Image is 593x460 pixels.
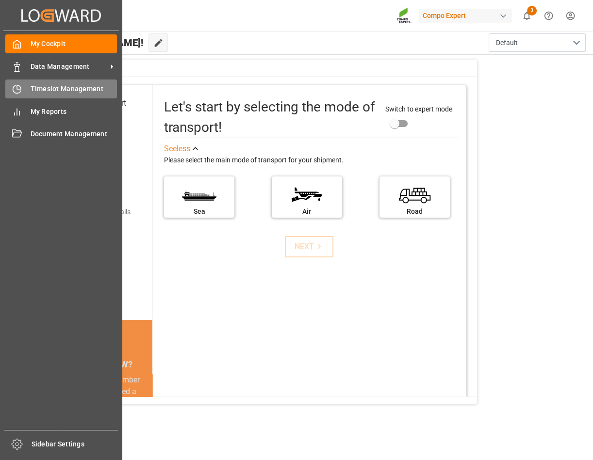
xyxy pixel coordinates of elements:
div: Let's start by selecting the mode of transport! [164,97,376,138]
a: Document Management [5,125,117,143]
span: Sidebar Settings [32,439,118,449]
span: My Reports [31,107,117,117]
span: Switch to expert mode [385,105,452,113]
div: See less [164,143,190,155]
span: Default [496,38,518,48]
div: Sea [169,206,230,217]
button: NEXT [285,236,333,257]
span: My Cockpit [31,39,117,49]
span: Data Management [31,62,107,72]
div: Compo Expert [419,9,512,23]
div: NEXT [295,241,324,253]
span: 3 [527,6,537,16]
img: Screenshot%202023-09-29%20at%2010.02.21.png_1712312052.png [396,7,412,24]
div: Please select the main mode of transport for your shipment. [164,155,459,166]
button: Help Center [538,5,560,27]
button: show 3 new notifications [516,5,538,27]
span: Timeslot Management [31,84,117,94]
div: Air [277,206,337,217]
a: Timeslot Management [5,79,117,98]
span: Document Management [31,129,117,139]
button: open menu [489,33,586,52]
div: Road [384,206,445,217]
a: My Reports [5,102,117,121]
a: My Cockpit [5,34,117,53]
button: Compo Expert [419,6,516,25]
